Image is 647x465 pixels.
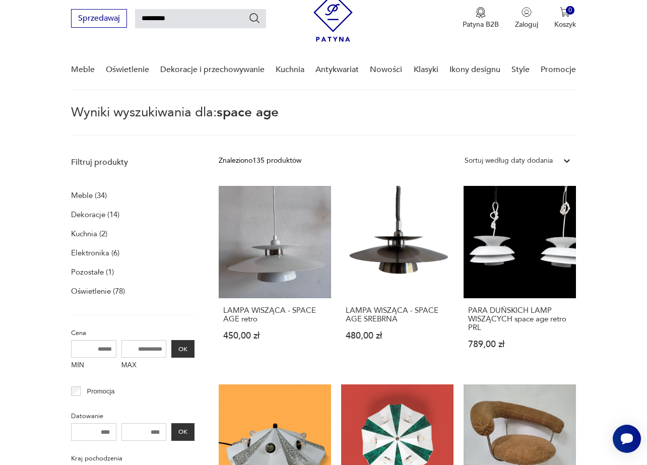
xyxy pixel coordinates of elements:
button: Sprzedawaj [71,9,127,28]
button: 0Koszyk [554,7,576,29]
button: Patyna B2B [463,7,499,29]
p: Patyna B2B [463,20,499,29]
button: OK [171,340,195,358]
a: Style [511,50,530,89]
a: Meble [71,50,95,89]
a: Kuchnia [276,50,304,89]
p: Koszyk [554,20,576,29]
p: Filtruj produkty [71,157,195,168]
label: MIN [71,358,116,374]
a: Sprzedawaj [71,16,127,23]
p: Wyniki wyszukiwania dla: [71,106,576,136]
a: LAMPA WISZĄCA - SPACE AGE SREBRNALAMPA WISZĄCA - SPACE AGE SREBRNA480,00 zł [341,186,454,368]
p: Promocja [87,386,114,397]
p: 450,00 zł [223,331,327,340]
a: Pozostałe (1) [71,265,114,279]
p: Kraj pochodzenia [71,453,195,464]
div: 0 [566,6,574,15]
a: Antykwariat [315,50,359,89]
p: Cena [71,327,195,339]
a: Oświetlenie [106,50,149,89]
button: OK [171,423,195,441]
iframe: Smartsupp widget button [613,425,641,453]
a: Meble (34) [71,188,107,203]
a: Ikona medaluPatyna B2B [463,7,499,29]
a: Promocje [541,50,576,89]
h3: PARA DUŃSKICH LAMP WISZĄCYCH space age retro PRL [468,306,571,332]
a: Ikony designu [449,50,500,89]
div: Sortuj według daty dodania [465,155,553,166]
p: 480,00 zł [346,331,449,340]
a: Klasyki [414,50,438,89]
a: Elektronika (6) [71,246,119,260]
p: Datowanie [71,411,195,422]
a: Nowości [370,50,402,89]
a: Dekoracje i przechowywanie [160,50,265,89]
h3: LAMPA WISZĄCA - SPACE AGE SREBRNA [346,306,449,323]
p: Zaloguj [515,20,538,29]
p: 789,00 zł [468,340,571,349]
button: Szukaj [248,12,261,24]
h3: LAMPA WISZĄCA - SPACE AGE retro [223,306,327,323]
button: Zaloguj [515,7,538,29]
img: Ikona medalu [476,7,486,18]
a: PARA DUŃSKICH LAMP WISZĄCYCH space age retro PRLPARA DUŃSKICH LAMP WISZĄCYCH space age retro PRL7... [464,186,576,368]
span: space age [217,103,279,121]
a: Dekoracje (14) [71,208,119,222]
img: Ikona koszyka [560,7,570,17]
a: Kuchnia (2) [71,227,107,241]
div: Znaleziono 135 produktów [219,155,301,166]
a: Oświetlenie (78) [71,284,125,298]
a: LAMPA WISZĄCA - SPACE AGE retroLAMPA WISZĄCA - SPACE AGE retro450,00 zł [219,186,331,368]
img: Ikonka użytkownika [522,7,532,17]
label: MAX [121,358,167,374]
